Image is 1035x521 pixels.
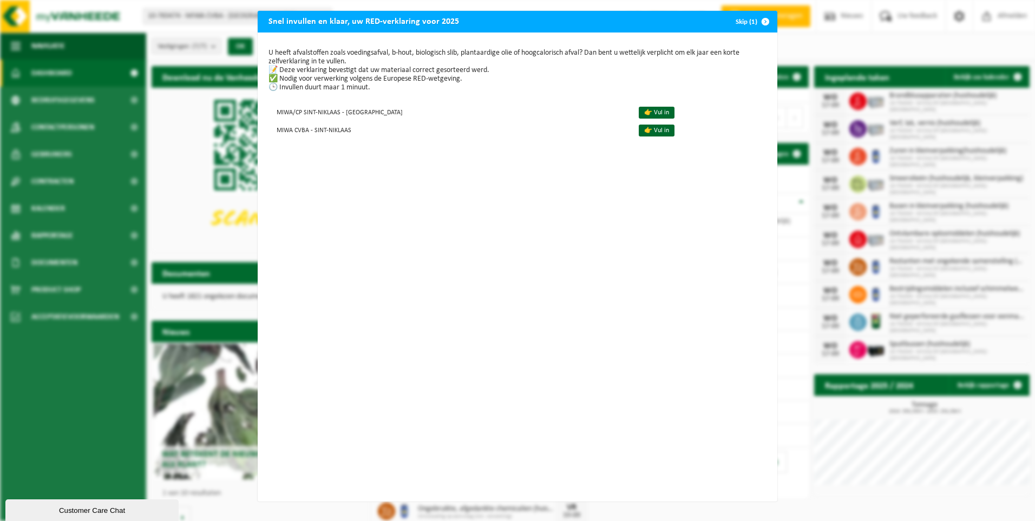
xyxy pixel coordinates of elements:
iframe: chat widget [5,497,181,521]
button: Skip (1) [727,11,776,32]
td: MIWA CVBA - SINT-NIKLAAS [268,121,630,139]
p: U heeft afvalstoffen zoals voedingsafval, b-hout, biologisch slib, plantaardige olie of hoogcalor... [268,49,767,92]
a: 👉 Vul in [639,125,674,136]
a: 👉 Vul in [639,107,674,119]
td: MIWA/CP SINT-NIKLAAS - [GEOGRAPHIC_DATA] [268,103,630,121]
h2: Snel invullen en klaar, uw RED-verklaring voor 2025 [258,11,470,31]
